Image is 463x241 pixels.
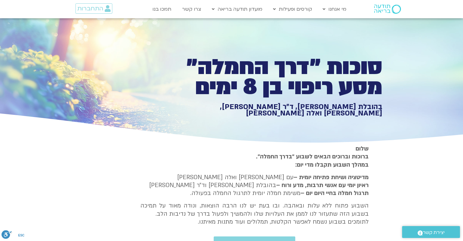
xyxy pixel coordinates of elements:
[209,3,265,15] a: מועדון תודעה בריאה
[423,229,445,237] span: יצירת קשר
[75,3,112,14] a: התחברות
[256,153,369,168] strong: ברוכות וברוכים הבאים לשבוע ״בדרך החמלה״. במהלך השבוע תקבלו מדי יום:
[402,226,460,238] a: יצירת קשר
[149,3,174,15] a: תמכו בנו
[171,104,382,117] h1: בהובלת [PERSON_NAME], ד״ר [PERSON_NAME], [PERSON_NAME] ואלה [PERSON_NAME]
[276,181,369,189] b: ראיון יומי עם אנשי תרבות, מדע ורוח –
[300,189,369,197] b: תרגול חמלה בחיי היום יום –
[320,3,349,15] a: מי אנחנו
[356,145,369,153] strong: שלום
[77,5,103,12] span: התחברות
[179,3,204,15] a: צרו קשר
[140,202,369,226] p: השבוע פתוח ללא עלות ובאהבה. ובו בעת יש לנו הרבה הוצאות, ונודה מאוד על תמיכה בשבוע הזה שתעזור לנו ...
[270,3,315,15] a: קורסים ופעילות
[293,173,369,181] strong: מדיטציה ושיחת פתיחה יומית –
[171,57,382,97] h1: סוכות ״דרך החמלה״ מסע ריפוי בן 8 ימים
[140,173,369,197] p: עם [PERSON_NAME] ואלה [PERSON_NAME] בהובלת [PERSON_NAME] וד״ר [PERSON_NAME] משימת חמלה יומית לתרג...
[374,5,401,14] img: תודעה בריאה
